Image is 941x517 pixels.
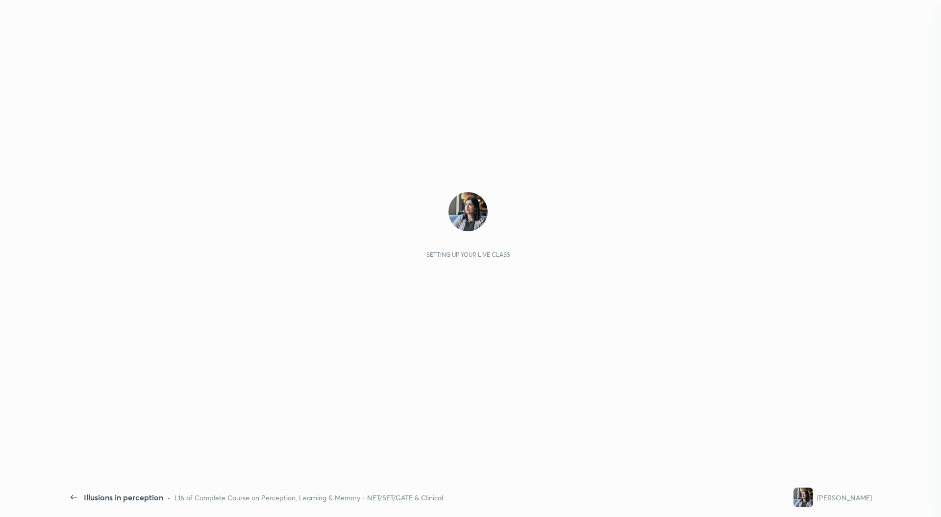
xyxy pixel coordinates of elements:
[817,492,872,503] div: [PERSON_NAME]
[174,492,443,503] div: L16 of Complete Course on Perception, Learning & Memory - NET/SET/GATE & Clinical
[448,192,488,231] img: e790fd2257ae49ebaec70e20e582d26a.jpg
[84,492,163,503] div: Illusions in perception
[793,488,813,507] img: e790fd2257ae49ebaec70e20e582d26a.jpg
[426,251,510,258] div: Setting up your live class
[167,492,171,503] div: •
